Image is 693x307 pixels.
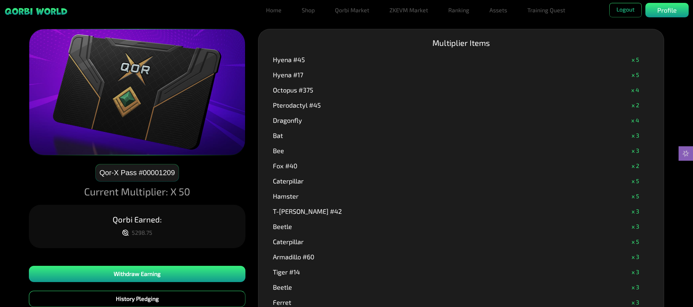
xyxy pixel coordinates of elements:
div: Beetle [273,223,292,231]
div: Ferret [273,299,291,307]
a: Qorbi Market [332,3,372,17]
div: x 3 [632,299,639,306]
div: x 4 [631,86,639,93]
div: Octopus #375 [273,86,313,94]
div: Caterpillar [273,177,304,185]
div: x 5 [632,71,639,78]
a: Shop [299,3,318,17]
div: Qor-X Pass #00001209 [96,164,178,181]
div: Pterodactyl #45 [273,101,321,109]
a: Home [263,3,284,17]
button: Withdraw Earning [29,266,245,282]
a: Assets [487,3,510,17]
div: x 2 [632,101,639,108]
div: x 5 [632,56,639,63]
div: Beetle [273,284,292,291]
div: Tiger #14 [273,268,300,276]
div: x 5 [632,193,639,199]
div: x 3 [632,284,639,290]
button: Logout [609,3,642,17]
button: History Pledging [29,291,245,307]
div: Hyena #17 [273,71,303,79]
a: Ranking [445,3,472,17]
div: x 3 [632,268,639,275]
div: Current Multiplier: X 50 [84,187,190,196]
div: Hyena #45 [273,56,305,64]
div: x 3 [632,223,639,230]
div: x 5 [632,177,639,184]
div: Qorbi Earned: [113,215,162,224]
p: Profile [657,5,677,15]
div: x 3 [632,147,639,154]
div: x 2 [632,162,639,169]
div: Dragonfly [273,117,302,125]
a: Training Quest [524,3,568,17]
div: Armadillo #60 [273,253,314,261]
div: Hamster [273,193,298,200]
a: ZKEVM Market [387,3,431,17]
div: Caterpillar [273,238,304,246]
div: Fox #40 [273,162,297,170]
p: Multiplier Items [432,38,490,47]
img: QorX [29,29,245,155]
img: sticky brand-logo [4,7,68,16]
div: T-[PERSON_NAME] #42 [273,208,342,216]
div: x 3 [632,253,639,260]
div: Bee [273,147,284,155]
div: 5298.75 [119,227,155,238]
div: Bat [273,132,283,140]
div: x 3 [632,132,639,139]
div: x 4 [631,117,639,124]
div: x 5 [632,238,639,245]
div: x 3 [632,208,639,215]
